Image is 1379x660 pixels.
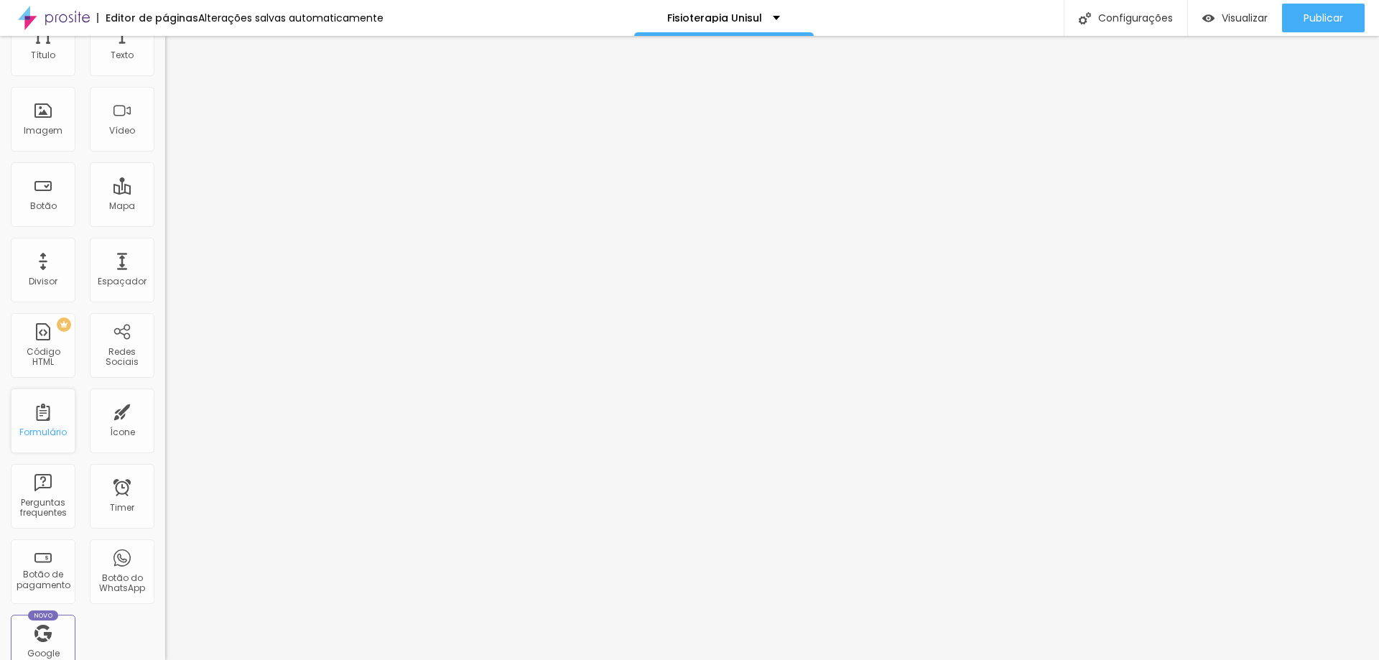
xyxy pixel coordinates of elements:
div: Formulário [19,427,67,437]
div: Botão de pagamento [14,570,71,590]
button: Visualizar [1188,4,1282,32]
button: Publicar [1282,4,1365,32]
img: Icone [1079,12,1091,24]
div: Editor de páginas [97,13,198,23]
div: Timer [110,503,134,513]
div: Texto [111,50,134,60]
div: Código HTML [14,347,71,368]
div: Perguntas frequentes [14,498,71,519]
span: Publicar [1304,12,1343,24]
div: Espaçador [98,276,147,287]
div: Divisor [29,276,57,287]
div: Ícone [110,427,135,437]
img: view-1.svg [1202,12,1215,24]
div: Botão do WhatsApp [93,573,150,594]
iframe: Editor [165,36,1379,660]
div: Botão [30,201,57,211]
div: Novo [28,610,59,621]
div: Mapa [109,201,135,211]
div: Imagem [24,126,62,136]
div: Título [31,50,55,60]
div: Alterações salvas automaticamente [198,13,384,23]
p: Fisioterapia Unisul [667,13,762,23]
div: Vídeo [109,126,135,136]
span: Visualizar [1222,12,1268,24]
div: Redes Sociais [93,347,150,368]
